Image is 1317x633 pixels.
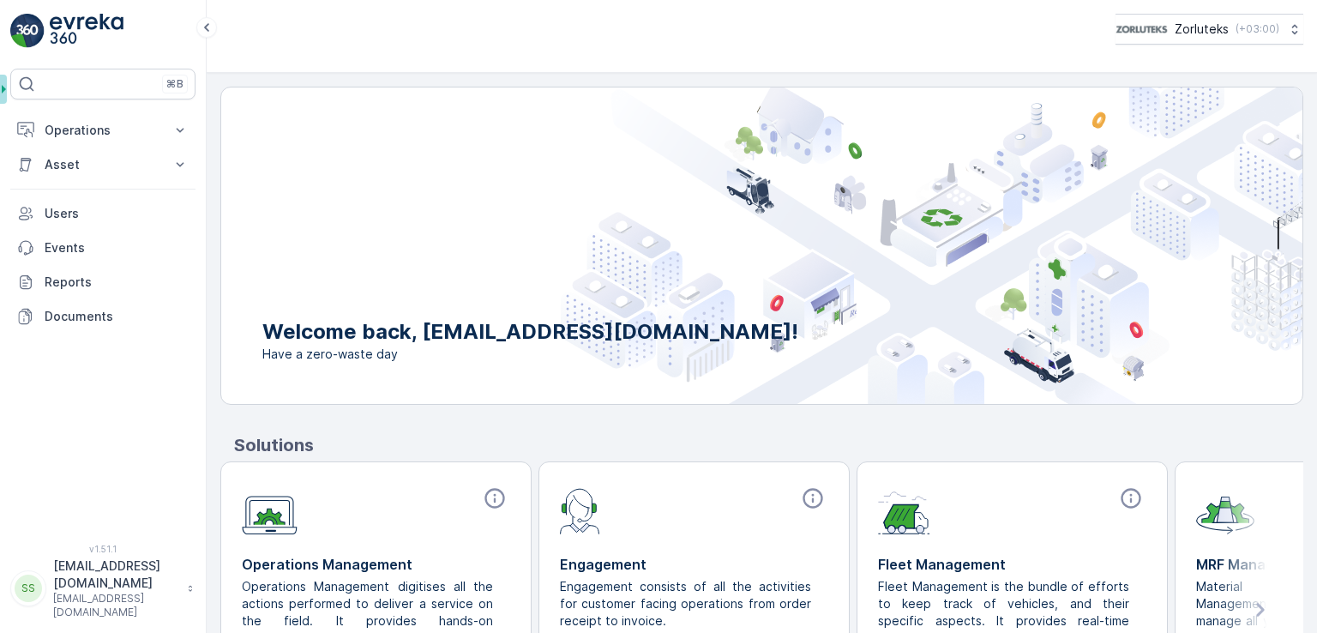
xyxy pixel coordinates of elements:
p: Documents [45,308,189,325]
p: Solutions [234,432,1303,458]
button: Zorluteks(+03:00) [1116,14,1303,45]
img: module-icon [560,486,600,534]
p: Welcome back, [EMAIL_ADDRESS][DOMAIN_NAME]! [262,318,798,346]
p: Zorluteks [1175,21,1229,38]
a: Reports [10,265,195,299]
div: SS [15,575,42,602]
img: module-icon [242,486,298,535]
img: city illustration [561,87,1302,404]
p: Users [45,205,189,222]
button: Asset [10,148,195,182]
p: Events [45,239,189,256]
img: 6-1-9-3_wQBzyll.png [1116,20,1168,39]
img: module-icon [878,486,930,534]
a: Users [10,196,195,231]
p: ⌘B [166,77,183,91]
p: Engagement consists of all the activities for customer facing operations from order receipt to in... [560,578,815,630]
img: module-icon [1196,486,1254,534]
a: Documents [10,299,195,334]
p: Engagement [560,554,828,575]
p: Reports [45,274,189,291]
button: SS[EMAIL_ADDRESS][DOMAIN_NAME][EMAIL_ADDRESS][DOMAIN_NAME] [10,558,195,619]
p: Operations [45,122,161,139]
span: v 1.51.1 [10,544,195,554]
p: [EMAIL_ADDRESS][DOMAIN_NAME] [53,592,178,619]
img: logo [10,14,45,48]
p: [EMAIL_ADDRESS][DOMAIN_NAME] [53,558,178,592]
img: logo_light-DOdMpM7g.png [50,14,123,48]
a: Events [10,231,195,265]
span: Have a zero-waste day [262,346,798,363]
button: Operations [10,113,195,148]
p: ( +03:00 ) [1236,22,1279,36]
p: Fleet Management [878,554,1146,575]
p: Asset [45,156,161,173]
p: Operations Management [242,554,510,575]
